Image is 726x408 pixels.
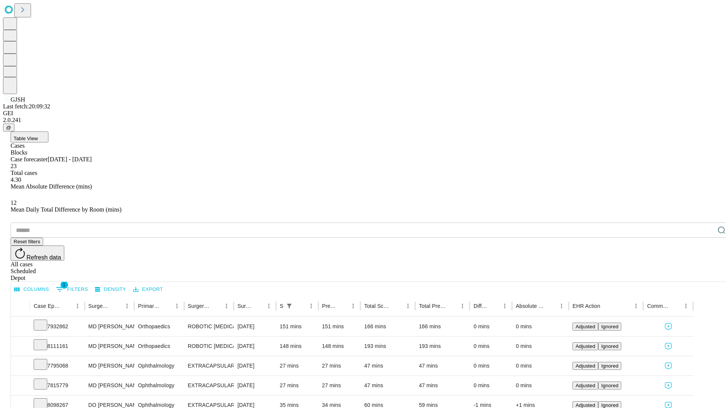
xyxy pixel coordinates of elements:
[221,301,232,311] button: Menu
[681,301,691,311] button: Menu
[576,324,595,329] span: Adjusted
[670,301,681,311] button: Sort
[280,337,315,356] div: 148 mins
[447,301,457,311] button: Sort
[556,301,567,311] button: Menu
[111,301,122,311] button: Sort
[211,301,221,311] button: Sort
[457,301,468,311] button: Menu
[11,246,64,261] button: Refresh data
[138,317,180,336] div: Orthopaedics
[93,284,128,295] button: Density
[14,239,40,244] span: Reset filters
[280,356,315,376] div: 27 mins
[88,376,130,395] div: MD [PERSON_NAME]
[306,301,316,311] button: Menu
[11,131,48,142] button: Table View
[364,356,411,376] div: 47 mins
[34,356,81,376] div: 7795068
[11,156,48,162] span: Case forecaster
[576,402,595,408] span: Adjusted
[138,356,180,376] div: Ophthalmology
[280,376,315,395] div: 27 mins
[11,238,43,246] button: Reset filters
[60,281,68,289] span: 1
[392,301,403,311] button: Sort
[188,303,210,309] div: Surgery Name
[26,254,61,261] span: Refresh data
[516,356,565,376] div: 0 mins
[364,317,411,336] div: 166 mins
[253,301,264,311] button: Sort
[419,356,466,376] div: 47 mins
[601,301,611,311] button: Sort
[237,317,272,336] div: [DATE]
[598,342,621,350] button: Ignored
[237,337,272,356] div: [DATE]
[88,356,130,376] div: MD [PERSON_NAME]
[576,363,595,369] span: Adjusted
[48,156,92,162] span: [DATE] - [DATE]
[322,303,337,309] div: Predicted In Room Duration
[364,337,411,356] div: 193 mins
[34,303,61,309] div: Case Epic Id
[489,301,500,311] button: Sort
[264,301,274,311] button: Menu
[322,356,357,376] div: 27 mins
[34,337,81,356] div: 8111161
[237,356,272,376] div: [DATE]
[516,317,565,336] div: 0 mins
[14,136,38,141] span: Table View
[12,284,51,295] button: Select columns
[88,317,130,336] div: MD [PERSON_NAME] [PERSON_NAME] Md
[647,303,669,309] div: Comments
[3,110,723,117] div: GEI
[601,343,618,349] span: Ignored
[572,323,598,331] button: Adjusted
[11,206,121,213] span: Mean Daily Total Difference by Room (mins)
[348,301,358,311] button: Menu
[601,363,618,369] span: Ignored
[419,376,466,395] div: 47 mins
[88,337,130,356] div: MD [PERSON_NAME] [PERSON_NAME] Md
[598,362,621,370] button: Ignored
[419,337,466,356] div: 193 mins
[161,301,172,311] button: Sort
[322,317,357,336] div: 151 mins
[188,337,230,356] div: ROBOTIC [MEDICAL_DATA] KNEE TOTAL
[11,183,92,190] span: Mean Absolute Difference (mins)
[516,303,545,309] div: Absolute Difference
[3,124,14,131] button: @
[54,283,90,295] button: Show filters
[322,376,357,395] div: 27 mins
[15,360,26,373] button: Expand
[3,103,50,110] span: Last fetch: 20:09:32
[516,376,565,395] div: 0 mins
[280,303,283,309] div: Scheduled In Room Duration
[188,376,230,395] div: EXTRACAPSULAR CATARACT REMOVAL WITH [MEDICAL_DATA]
[419,317,466,336] div: 166 mins
[72,301,83,311] button: Menu
[598,382,621,389] button: Ignored
[516,337,565,356] div: 0 mins
[34,376,81,395] div: 7815779
[631,301,641,311] button: Menu
[11,199,17,206] span: 12
[473,376,508,395] div: 0 mins
[138,337,180,356] div: Orthopaedics
[572,303,600,309] div: EHR Action
[172,301,182,311] button: Menu
[500,301,510,311] button: Menu
[188,356,230,376] div: EXTRACAPSULAR CATARACT REMOVAL WITH [MEDICAL_DATA]
[403,301,413,311] button: Menu
[131,284,165,295] button: Export
[237,376,272,395] div: [DATE]
[473,317,508,336] div: 0 mins
[576,343,595,349] span: Adjusted
[419,303,446,309] div: Total Predicted Duration
[572,342,598,350] button: Adjusted
[364,376,411,395] div: 47 mins
[11,163,17,169] span: 23
[3,117,723,124] div: 2.0.241
[598,323,621,331] button: Ignored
